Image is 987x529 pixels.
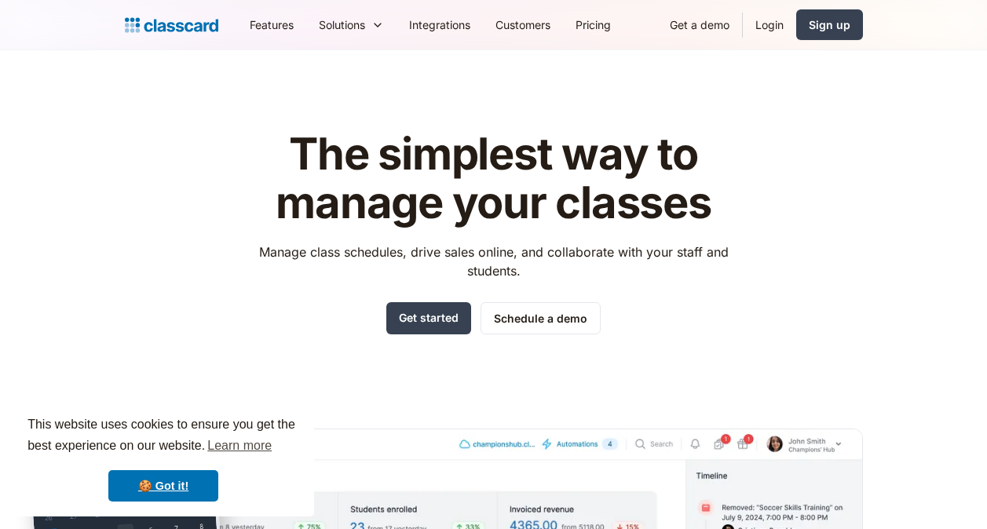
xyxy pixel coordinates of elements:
p: Manage class schedules, drive sales online, and collaborate with your staff and students. [244,243,743,280]
div: Solutions [319,16,365,33]
a: Features [237,7,306,42]
a: Pricing [563,7,623,42]
a: Get a demo [657,7,742,42]
a: home [125,14,218,36]
a: Integrations [397,7,483,42]
a: Get started [386,302,471,334]
h1: The simplest way to manage your classes [244,130,743,227]
a: Customers [483,7,563,42]
div: Sign up [809,16,850,33]
div: Solutions [306,7,397,42]
span: This website uses cookies to ensure you get the best experience on our website. [27,415,299,458]
a: Sign up [796,9,863,40]
a: Login [743,7,796,42]
a: Schedule a demo [481,302,601,334]
a: learn more about cookies [205,434,274,458]
a: dismiss cookie message [108,470,218,502]
div: cookieconsent [13,400,314,516]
